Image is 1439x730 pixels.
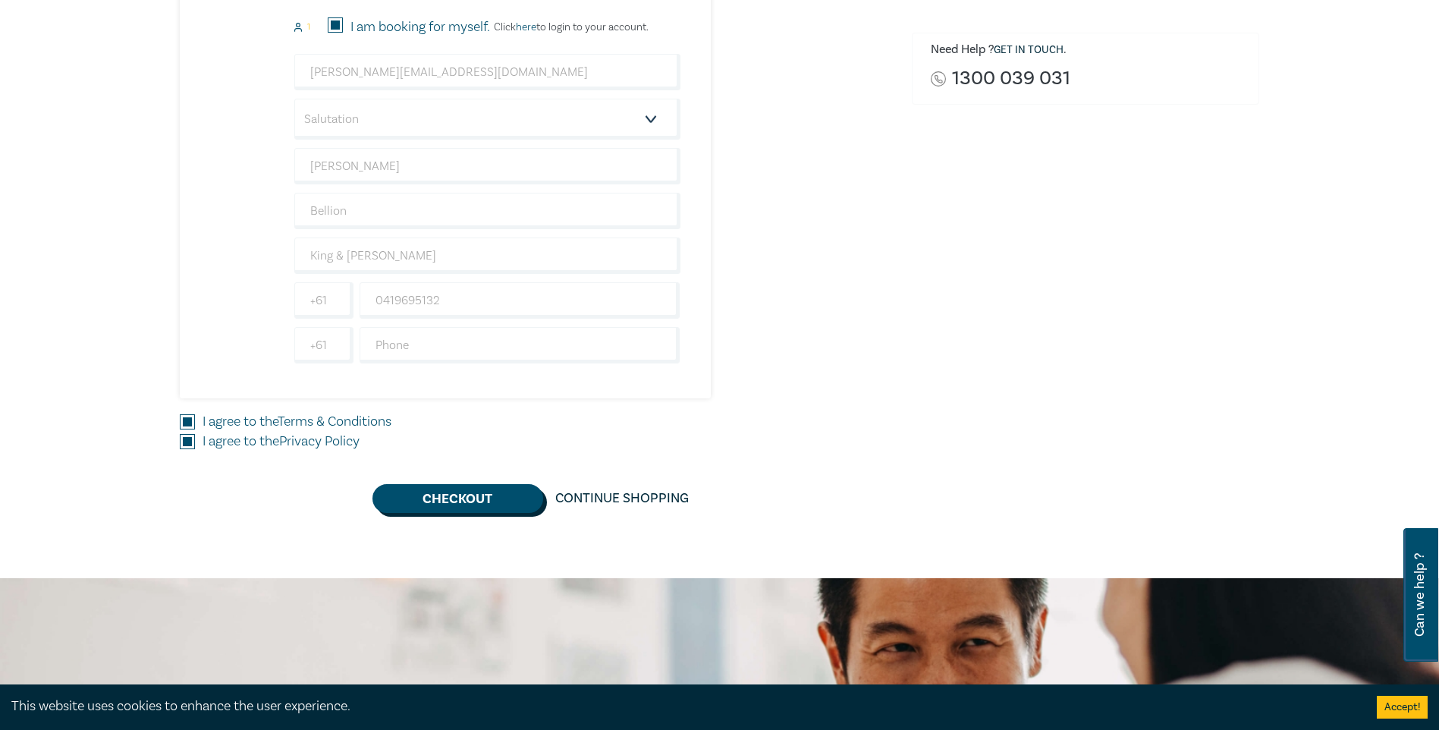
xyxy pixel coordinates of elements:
input: Attendee Email* [294,54,680,90]
input: Last Name* [294,193,680,229]
a: Terms & Conditions [278,413,391,430]
button: Accept cookies [1377,696,1428,719]
h6: Need Help ? . [931,42,1248,58]
input: +61 [294,327,353,363]
small: 1 [307,22,310,33]
a: 1300 039 031 [952,68,1070,89]
input: First Name* [294,148,680,184]
span: Can we help ? [1412,537,1427,653]
a: Privacy Policy [279,433,360,450]
input: Mobile* [360,282,680,319]
p: Click to login to your account. [490,21,649,33]
label: I am booking for myself. [350,17,490,37]
button: Checkout [372,484,543,513]
a: here [516,20,536,34]
div: This website uses cookies to enhance the user experience. [11,697,1354,716]
a: Continue Shopping [543,484,701,513]
label: I agree to the [203,412,391,432]
input: Phone [360,327,680,363]
input: +61 [294,282,353,319]
label: I agree to the [203,432,360,452]
a: Get in touch [994,43,1064,57]
input: Company [294,238,680,274]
